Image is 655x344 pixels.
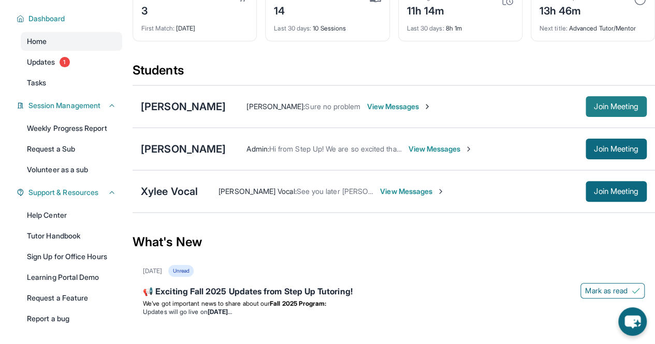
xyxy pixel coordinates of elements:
a: Home [21,32,122,51]
div: 13h 46m [540,2,602,18]
img: Chevron-Right [464,145,473,153]
img: Chevron-Right [423,102,431,111]
a: Tasks [21,73,122,92]
span: Sure no problem [305,102,360,111]
a: Updates1 [21,53,122,71]
div: 8h 1m [407,18,514,33]
a: Volunteer as a sub [21,160,122,179]
a: Tutor Handbook [21,227,122,245]
button: Support & Resources [24,187,116,198]
span: 1 [60,57,70,67]
a: Weekly Progress Report [21,119,122,138]
span: Home [27,36,47,47]
a: Request a Feature [21,289,122,307]
span: Mark as read [585,286,628,296]
div: 3 [141,2,191,18]
a: Report a bug [21,309,122,328]
div: 10 Sessions [274,18,381,33]
span: Support & Resources [28,187,98,198]
button: Join Meeting [586,181,647,202]
span: See you later [PERSON_NAME] [297,187,399,196]
span: We’ve got important news to share about our [143,300,270,307]
span: Session Management [28,100,100,111]
div: [PERSON_NAME] [141,99,226,114]
li: Updates will go live on [143,308,645,316]
img: Mark as read [632,287,640,295]
a: Request a Sub [21,140,122,158]
span: View Messages [380,186,445,197]
div: 14 [274,2,300,18]
div: What's New [133,219,655,265]
span: First Match : [141,24,174,32]
div: Students [133,62,655,85]
span: Last 30 days : [274,24,311,32]
span: View Messages [408,144,473,154]
span: Updates [27,57,55,67]
span: View Messages [367,101,431,112]
button: Join Meeting [586,139,647,159]
button: chat-button [618,307,647,336]
img: Chevron-Right [436,187,445,196]
span: Dashboard [28,13,65,24]
span: Next title : [540,24,567,32]
button: Join Meeting [586,96,647,117]
span: [PERSON_NAME] : [246,102,305,111]
span: Tasks [27,78,46,88]
span: Join Meeting [594,103,638,110]
div: 📢 Exciting Fall 2025 Updates from Step Up Tutoring! [143,285,645,300]
div: [DATE] [141,18,248,33]
strong: [DATE] [208,308,232,316]
strong: Fall 2025 Program: [270,300,326,307]
button: Session Management [24,100,116,111]
span: [PERSON_NAME] Vocal : [219,187,296,196]
div: [PERSON_NAME] [141,142,226,156]
span: Admin : [246,144,269,153]
span: Last 30 days : [407,24,444,32]
button: Dashboard [24,13,116,24]
div: Xylee Vocal [141,184,198,199]
span: Join Meeting [594,146,638,152]
div: 11h 14m [407,2,448,18]
button: Mark as read [580,283,645,298]
div: Unread [168,265,193,277]
a: Sign Up for Office Hours [21,247,122,266]
a: Help Center [21,206,122,225]
div: Advanced Tutor/Mentor [540,18,646,33]
a: Learning Portal Demo [21,268,122,287]
div: [DATE] [143,267,162,275]
span: Join Meeting [594,188,638,195]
